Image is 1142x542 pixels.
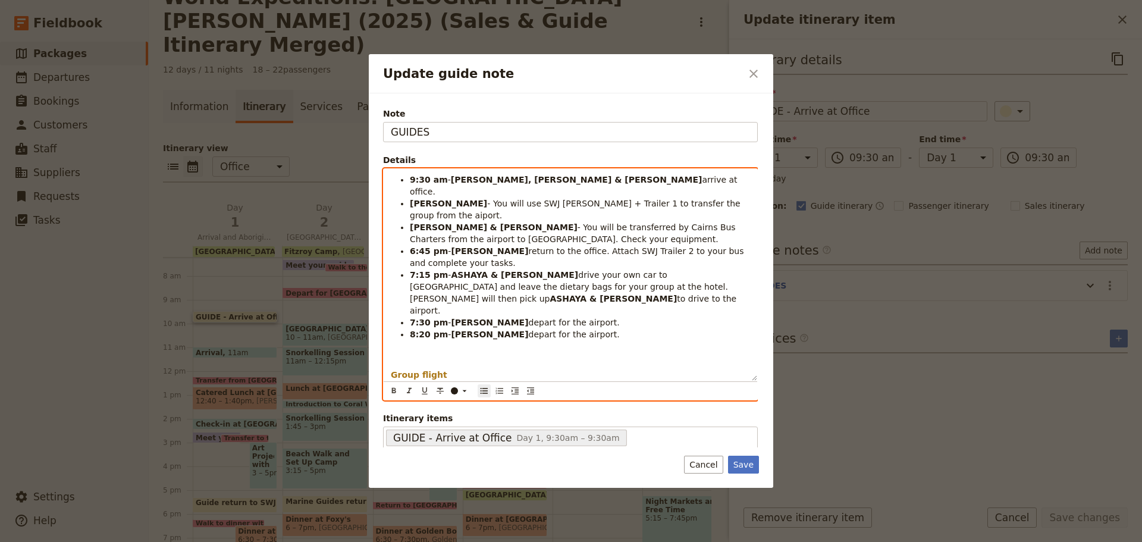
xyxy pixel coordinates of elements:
[393,431,512,445] span: GUIDE - Arrive at Office
[728,456,759,474] button: Save
[410,246,448,256] strong: 6:45 pm
[448,246,451,256] span: -
[448,384,472,397] button: ​
[383,122,758,142] input: Note
[391,370,447,380] strong: Group flight
[410,270,448,280] strong: 7:15 pm
[410,330,448,339] strong: 8:20 pm
[383,154,758,166] div: Details
[410,270,730,303] span: drive your own car to [GEOGRAPHIC_DATA] and leave the dietary bags for your group at the hotel. [...
[410,223,487,232] strong: [PERSON_NAME]
[451,330,528,339] strong: [PERSON_NAME]
[418,384,431,397] button: Format underline
[448,175,451,184] span: -
[493,384,506,397] button: Numbered list
[529,330,620,339] span: depart for the airport.
[448,318,451,327] span: -
[451,246,528,256] strong: [PERSON_NAME]
[383,65,741,83] h2: Update guide note
[529,318,620,327] span: depart for the airport.
[684,456,723,474] button: Cancel
[451,270,578,280] strong: ASHAYA & [PERSON_NAME]
[524,384,537,397] button: Decrease indent
[410,246,746,268] span: return to the office. Attach SWJ Trailer 2 to your bus and complete your tasks.
[383,108,758,120] span: Note
[410,199,743,220] span: You will use SWJ [PERSON_NAME] + Trailer 1 to transfer the group from the aiport.
[383,412,758,424] span: Itinerary items
[448,270,451,280] span: -
[434,384,447,397] button: Format strikethrough
[403,384,416,397] button: Format italic
[451,175,702,184] strong: [PERSON_NAME], [PERSON_NAME] & [PERSON_NAME]
[478,384,491,397] button: Bulleted list
[516,433,619,443] span: Day 1, 9:30am – 9:30am
[743,64,764,84] button: Close dialog
[451,318,528,327] strong: [PERSON_NAME]
[509,384,522,397] button: Increase indent
[410,318,448,327] strong: 7:30 pm
[448,330,451,339] span: -
[410,175,448,184] strong: 9:30 am
[550,294,677,303] strong: ASHAYA & [PERSON_NAME]
[487,199,490,208] span: -
[387,384,400,397] button: Format bold
[410,199,487,208] strong: [PERSON_NAME]
[450,386,473,396] div: ​
[490,223,578,232] strong: & [PERSON_NAME]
